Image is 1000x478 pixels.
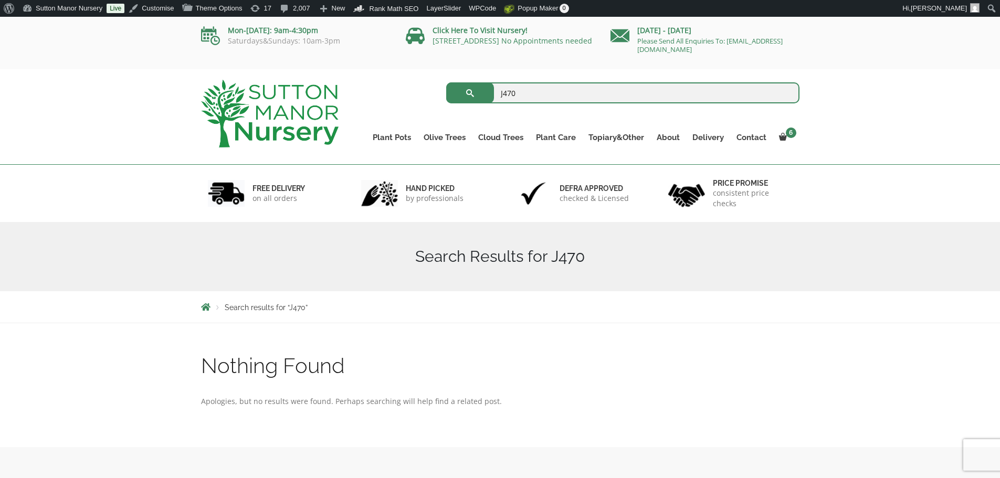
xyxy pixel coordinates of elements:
[107,4,124,13] a: Live
[472,130,530,145] a: Cloud Trees
[730,130,773,145] a: Contact
[201,24,390,37] p: Mon-[DATE]: 9am-4:30pm
[201,395,799,408] p: Apologies, but no results were found. Perhaps searching will help find a related post.
[201,37,390,45] p: Saturdays&Sundays: 10am-3pm
[406,193,464,204] p: by professionals
[610,24,799,37] p: [DATE] - [DATE]
[786,128,796,138] span: 6
[366,130,417,145] a: Plant Pots
[433,25,528,35] a: Click Here To Visit Nursery!
[252,193,305,204] p: on all orders
[370,5,419,13] span: Rank Math SEO
[208,180,245,207] img: 1.jpg
[201,80,339,147] img: logo
[361,180,398,207] img: 2.jpg
[560,184,629,193] h6: Defra approved
[668,177,705,209] img: 4.jpg
[201,303,799,311] nav: Breadcrumbs
[560,193,629,204] p: checked & Licensed
[650,130,686,145] a: About
[417,130,472,145] a: Olive Trees
[446,82,799,103] input: Search...
[713,178,793,188] h6: Price promise
[713,188,793,209] p: consistent price checks
[252,184,305,193] h6: FREE DELIVERY
[582,130,650,145] a: Topiary&Other
[530,130,582,145] a: Plant Care
[773,130,799,145] a: 6
[225,303,308,312] span: Search results for “J470”
[637,36,783,54] a: Please Send All Enquiries To: [EMAIL_ADDRESS][DOMAIN_NAME]
[515,180,552,207] img: 3.jpg
[201,247,799,266] h1: Search Results for J470
[686,130,730,145] a: Delivery
[406,184,464,193] h6: hand picked
[201,355,799,377] h1: Nothing Found
[433,36,592,46] a: [STREET_ADDRESS] No Appointments needed
[560,4,569,13] span: 0
[911,4,967,12] span: [PERSON_NAME]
